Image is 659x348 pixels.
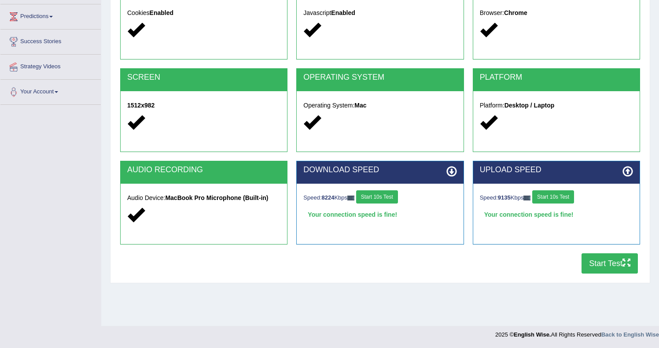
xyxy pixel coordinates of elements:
[582,253,638,274] button: Start Test
[322,194,335,201] strong: 8224
[504,9,527,16] strong: Chrome
[601,331,659,338] a: Back to English Wise
[303,73,457,82] h2: OPERATING SYSTEM
[150,9,173,16] strong: Enabled
[498,194,511,201] strong: 9135
[331,9,355,16] strong: Enabled
[303,10,457,16] h5: Javascript
[0,30,101,52] a: Success Stories
[127,10,280,16] h5: Cookies
[347,196,354,200] img: ajax-loader-fb-connection.gif
[303,208,457,221] div: Your connection speed is fine!
[127,73,280,82] h2: SCREEN
[514,331,551,338] strong: English Wise.
[480,73,633,82] h2: PLATFORM
[127,102,155,109] strong: 1512x982
[532,190,574,204] button: Start 10s Test
[523,196,530,200] img: ajax-loader-fb-connection.gif
[127,195,280,201] h5: Audio Device:
[0,80,101,102] a: Your Account
[0,55,101,77] a: Strategy Videos
[0,4,101,26] a: Predictions
[356,190,398,204] button: Start 10s Test
[303,166,457,174] h2: DOWNLOAD SPEED
[504,102,555,109] strong: Desktop / Laptop
[480,166,633,174] h2: UPLOAD SPEED
[165,194,268,201] strong: MacBook Pro Microphone (Built-in)
[480,10,633,16] h5: Browser:
[480,208,633,221] div: Your connection speed is fine!
[303,102,457,109] h5: Operating System:
[480,190,633,206] div: Speed: Kbps
[303,190,457,206] div: Speed: Kbps
[480,102,633,109] h5: Platform:
[495,326,659,339] div: 2025 © All Rights Reserved
[127,166,280,174] h2: AUDIO RECORDING
[354,102,366,109] strong: Mac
